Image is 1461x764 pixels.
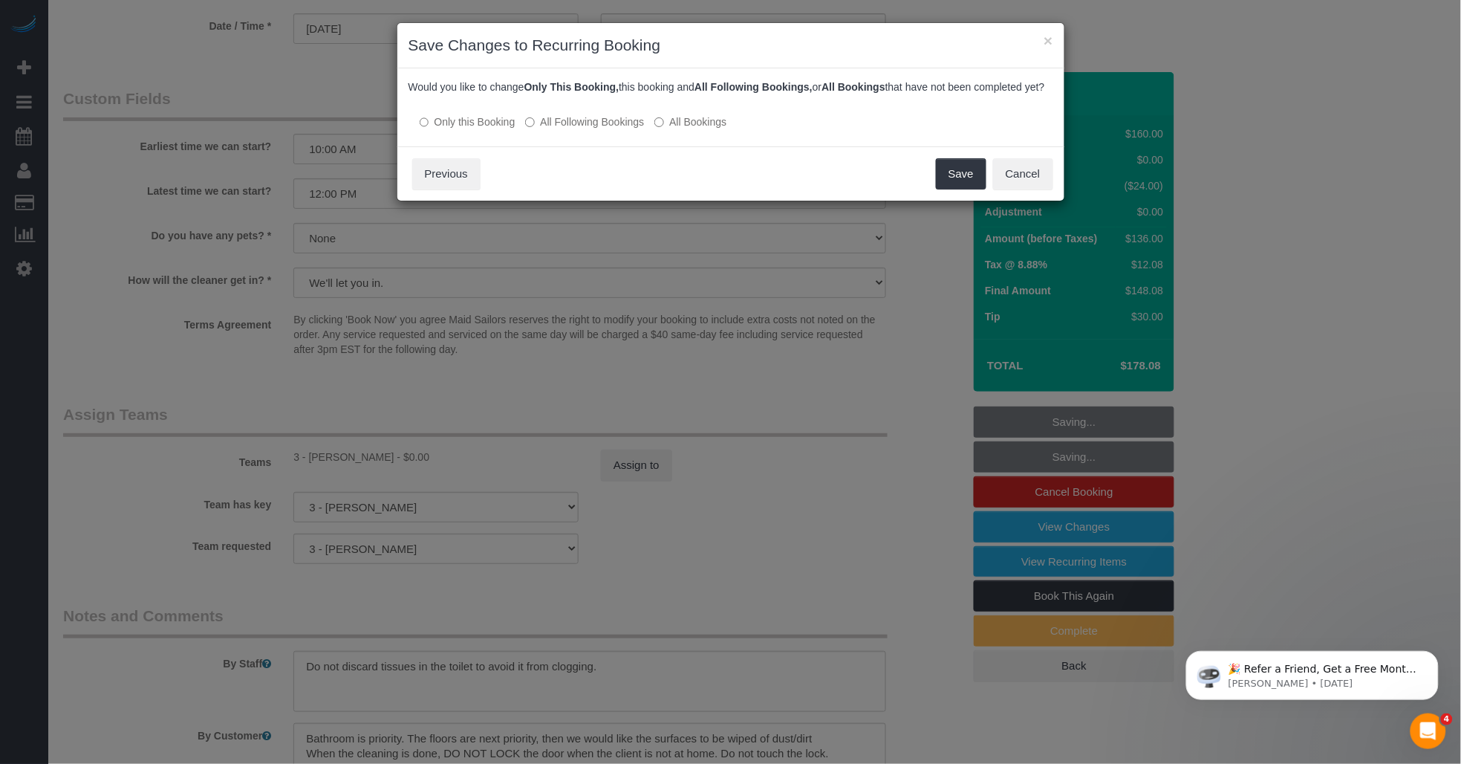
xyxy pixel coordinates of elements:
b: All Bookings [821,81,885,93]
iframe: Intercom notifications message [1164,620,1461,724]
input: All Bookings [654,117,664,127]
button: × [1044,33,1052,48]
button: Cancel [993,158,1053,190]
b: All Following Bookings, [694,81,813,93]
label: All bookings that have not been completed yet will be changed. [654,114,726,129]
span: 4 [1441,713,1453,725]
button: Previous [412,158,481,190]
button: Save [936,158,986,190]
input: Only this Booking [420,117,429,127]
p: Would you like to change this booking and or that have not been completed yet? [409,80,1053,94]
label: This and all the bookings after it will be changed. [525,114,644,129]
label: All other bookings in the series will remain the same. [420,114,515,129]
h3: Save Changes to Recurring Booking [409,34,1053,56]
iframe: Intercom live chat [1410,713,1446,749]
input: All Following Bookings [525,117,535,127]
b: Only This Booking, [524,81,619,93]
